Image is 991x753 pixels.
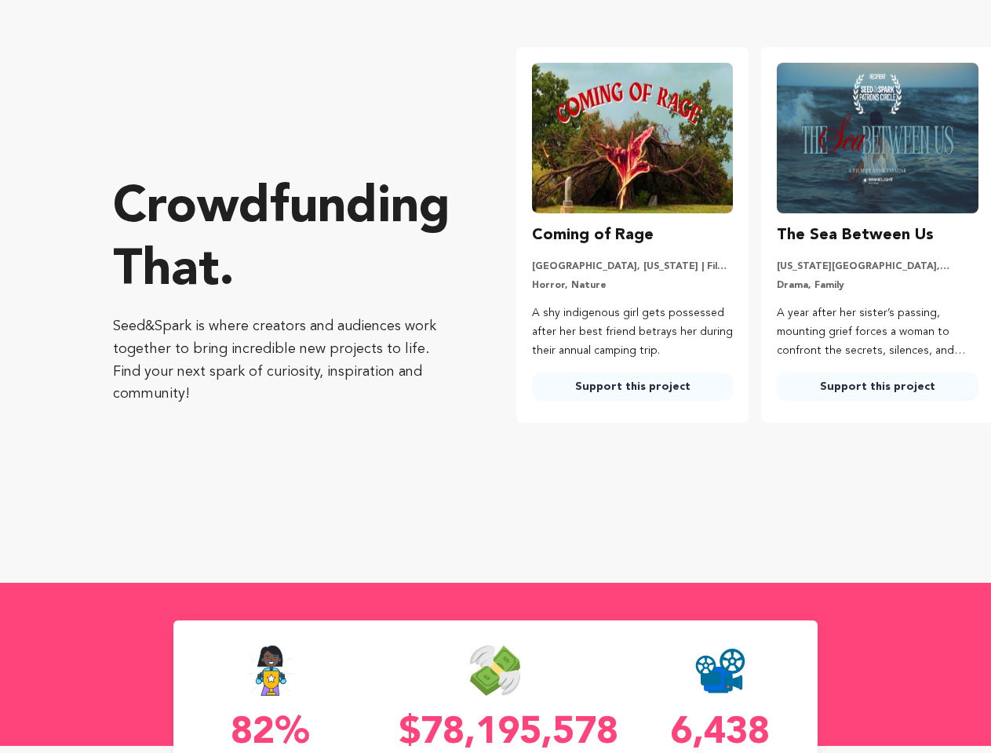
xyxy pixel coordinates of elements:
p: 82% [173,715,367,752]
h3: Coming of Rage [532,223,654,248]
p: A shy indigenous girl gets possessed after her best friend betrays her during their annual campin... [532,304,734,360]
img: Seed&Spark Success Rate Icon [246,646,295,696]
a: Support this project [532,373,734,401]
p: Crowdfunding that . [113,177,454,303]
p: Seed&Spark is where creators and audiences work together to bring incredible new projects to life... [113,315,454,406]
p: 6,438 [624,715,818,752]
h3: The Sea Between Us [777,223,934,248]
p: A year after her sister’s passing, mounting grief forces a woman to confront the secrets, silence... [777,304,978,360]
p: [GEOGRAPHIC_DATA], [US_STATE] | Film Short [532,260,734,273]
img: Coming of Rage image [532,63,734,213]
p: [US_STATE][GEOGRAPHIC_DATA], [US_STATE] | Film Short [777,260,978,273]
p: Drama, Family [777,279,978,292]
p: Horror, Nature [532,279,734,292]
p: $78,195,578 [399,715,592,752]
img: The Sea Between Us image [777,63,978,213]
a: Support this project [777,373,978,401]
img: Seed&Spark Projects Created Icon [695,646,745,696]
img: Seed&Spark Money Raised Icon [470,646,520,696]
